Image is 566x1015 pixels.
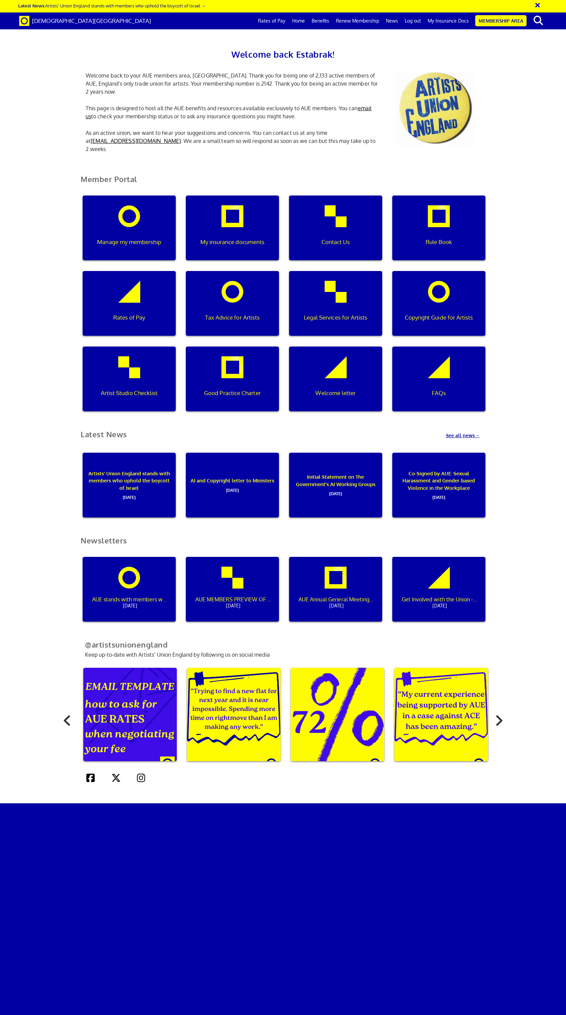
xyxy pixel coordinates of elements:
[76,640,490,649] h2: @artistsunionengland
[195,602,272,610] span: [DATE]
[383,12,401,29] a: News
[181,196,284,271] a: My insurance documents
[299,593,375,610] p: AUE Annual General Meeting - get involved!
[76,430,132,439] h2: Latest News
[294,389,377,397] p: Welcome letter
[87,453,171,517] p: Artists’ Union England stands with members who uphold the boycott of Israel
[387,271,490,347] a: Copyright Guide for Artists
[81,104,384,120] p: This page is designed to host all the AUE benefits and resources available exclusively to AUE mem...
[294,488,377,497] span: [DATE]
[191,453,274,517] p: AI and Copyright letter to Ministers
[181,271,284,347] a: Tax Advice for Artists
[397,453,481,517] p: Co-Signed by AUE: Sexual Harassment and Gender-based Violence in the Workplace
[191,313,274,322] p: Tax Advice for Artists
[191,389,274,397] p: Good Practice Charter
[87,491,171,500] span: [DATE]
[387,453,490,528] a: Co-Signed by AUE: Sexual Harassment and Gender-based Violence in the Workplace[DATE]
[397,491,481,500] span: [DATE]
[397,313,481,322] p: Copyright Guide for Artists
[284,557,387,632] a: AUE Annual General Meeting - get involved![DATE]
[87,313,171,322] p: Rates of Pay
[446,423,490,439] a: See all news→
[387,557,490,632] a: Get Involved with the Union - Major Dates for Your Diary[DATE]
[81,47,485,61] h2: Welcome back Estabrak!
[294,453,377,517] p: Initial Statement on The Government's AI Working Groups
[289,12,308,29] a: Home
[387,196,490,271] a: Rule Book
[92,602,168,610] span: [DATE]
[284,347,387,422] a: Welcome letter
[255,12,289,29] a: Rates of Pay
[78,557,181,632] a: AUE stands with members who uphold the boycott of Israel[DATE]
[18,3,45,8] strong: Latest News:
[78,271,181,347] a: Rates of Pay
[284,453,387,528] a: Initial Statement on The Government's AI Working Groups[DATE]
[191,484,274,493] span: [DATE]
[78,347,181,422] a: Artist Studio Checklist
[284,271,387,347] a: Legal Services for Artists
[424,12,472,29] a: My Insurance Docs
[76,630,490,659] p: Keep up-to-date with Artists’ Union England by following us on social media
[475,15,527,26] a: Membership Area
[284,196,387,271] a: Contact Us
[387,347,490,422] a: FAQs
[181,347,284,422] a: Good Practice Charter
[78,453,181,528] a: Artists’ Union England stands with members who uphold the boycott of Israel[DATE]
[81,71,384,96] p: Welcome back to your AUE members area, [GEOGRAPHIC_DATA]. Thank you for being one of 2,133 active...
[181,453,284,528] a: AI and Copyright letter to Ministers[DATE]
[92,593,168,610] p: AUE stands with members who uphold the boycott of Israel
[397,238,481,246] p: Rule Book
[294,313,377,322] p: Legal Services for Artists
[402,602,478,610] span: [DATE]
[333,12,383,29] a: Renew Membership
[195,593,272,610] p: AUE MEMBERS PREVIEW OF THE NEW INDUSTRIA REPORT ON ARTISTS' LIVELIHOODS
[299,602,375,610] span: [DATE]
[78,196,181,271] a: Manage my membership
[87,238,171,246] p: Manage my membership
[76,536,490,553] h2: Newsletters
[81,129,384,153] p: As an active union, we want to hear your suggestions and concerns. You can contact us at any time...
[87,389,171,397] p: Artist Studio Checklist
[181,557,284,632] a: AUE MEMBERS PREVIEW OF THE NEW INDUSTRIA REPORT ON ARTISTS' LIVELIHOODS[DATE]
[14,12,156,29] a: Brand [DEMOGRAPHIC_DATA][GEOGRAPHIC_DATA]
[528,13,548,28] button: search
[308,12,333,29] a: Benefits
[294,238,377,246] p: Contact Us
[401,12,424,29] a: Log out
[32,17,151,24] span: [DEMOGRAPHIC_DATA][GEOGRAPHIC_DATA]
[191,238,274,246] p: My insurance documents
[18,3,206,8] a: Latest News:Artists’ Union England stands with members who uphold the boycott of Israel →
[76,175,490,191] h2: Member Portal
[402,593,478,610] p: Get Involved with the Union - Major Dates for Your Diary
[397,389,481,397] p: FAQs
[91,138,181,144] a: [EMAIL_ADDRESS][DOMAIN_NAME]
